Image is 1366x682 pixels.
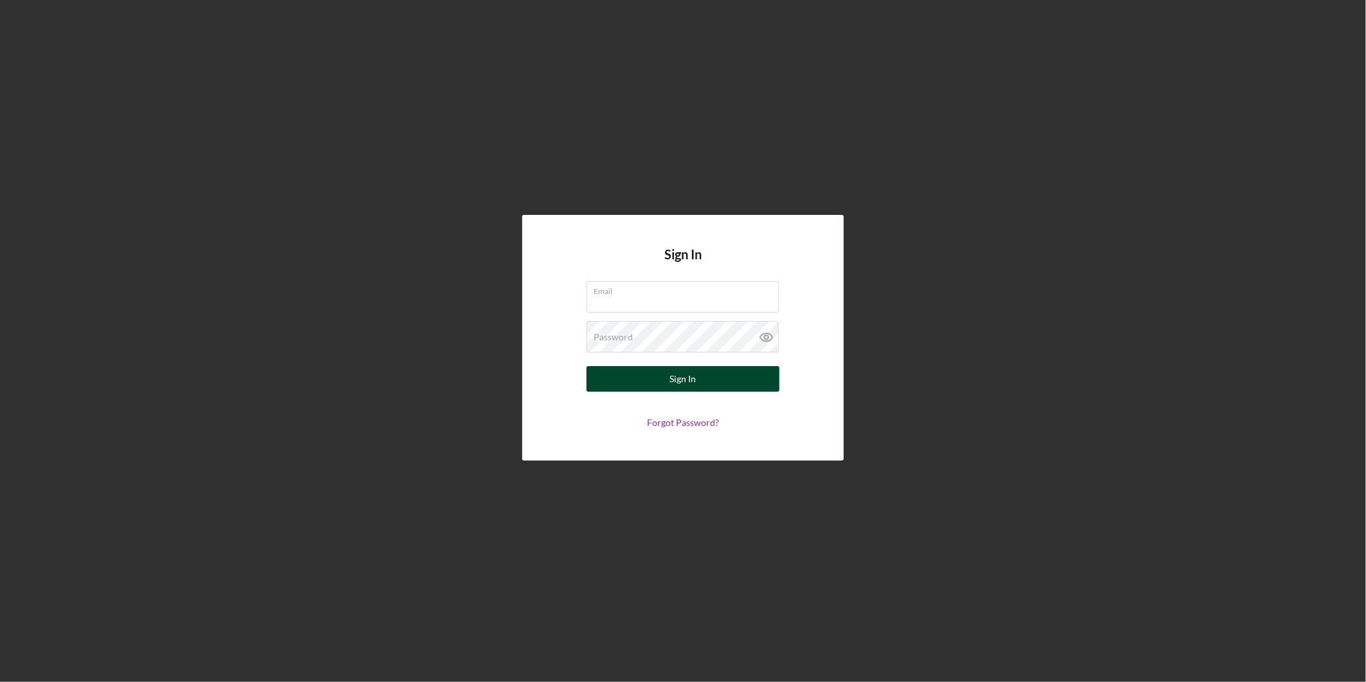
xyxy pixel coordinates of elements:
label: Email [594,282,779,296]
div: Sign In [670,366,697,392]
label: Password [594,332,633,342]
h4: Sign In [664,247,702,281]
a: Forgot Password? [647,417,719,428]
button: Sign In [587,366,779,392]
